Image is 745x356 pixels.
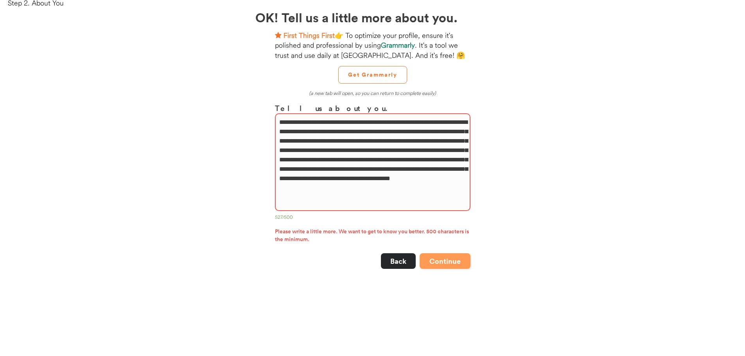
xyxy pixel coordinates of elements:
[275,214,470,222] div: 527/500
[420,253,470,269] button: Continue
[381,41,415,50] strong: Grammarly
[381,253,416,269] button: Back
[275,102,470,114] h3: Tell us about you.
[255,8,490,27] h2: OK! Tell us a little more about you.
[338,66,407,84] button: Get Grammarly
[275,30,470,60] div: 👉 To optimize your profile, ensure it's polished and professional by using . It's a tool we trust...
[275,228,470,245] div: Please write a little more. We want to get to know you better. 500 characters is the minimum.
[284,31,335,40] strong: First Things First
[309,90,436,96] em: (a new tab will open, so you can return to complete easily)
